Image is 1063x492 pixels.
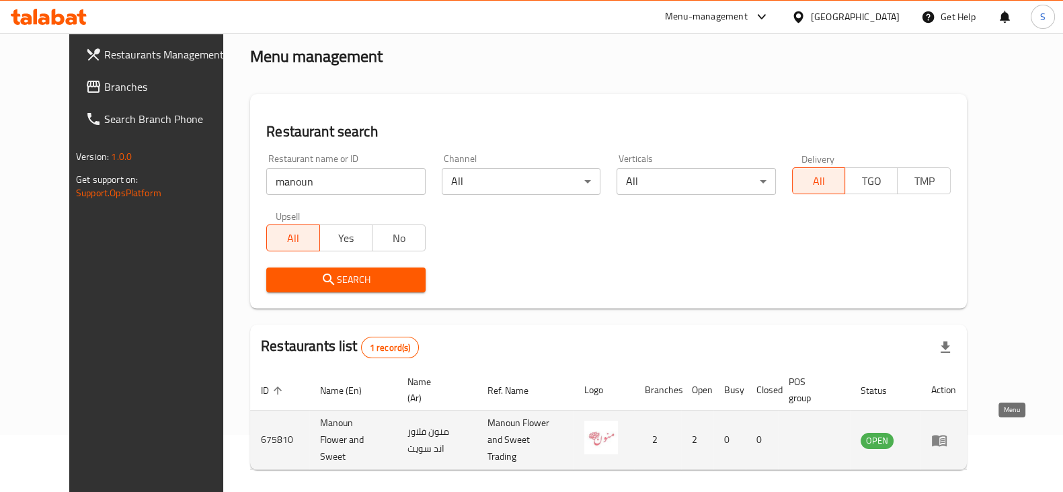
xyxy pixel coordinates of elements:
[798,171,840,191] span: All
[713,411,746,470] td: 0
[266,168,425,195] input: Search for restaurant name or ID..
[250,411,309,470] td: 675810
[272,229,314,248] span: All
[372,224,425,251] button: No
[681,411,713,470] td: 2
[276,211,301,220] label: Upsell
[665,9,748,25] div: Menu-management
[634,411,681,470] td: 2
[861,433,894,449] div: OPEN
[584,421,618,454] img: Manoun Flower and Sweet
[903,171,945,191] span: TMP
[261,336,419,358] h2: Restaurants list
[75,71,247,103] a: Branches
[320,382,379,399] span: Name (En)
[407,374,461,406] span: Name (Ar)
[309,411,397,470] td: Manoun Flower and Sweet
[811,9,900,24] div: [GEOGRAPHIC_DATA]
[801,154,835,163] label: Delivery
[325,229,367,248] span: Yes
[487,382,546,399] span: Ref. Name
[844,167,898,194] button: TGO
[851,171,892,191] span: TGO
[277,272,414,288] span: Search
[574,370,634,411] th: Logo
[76,184,161,202] a: Support.OpsPlatform
[929,331,961,364] div: Export file
[861,433,894,448] span: OPEN
[681,370,713,411] th: Open
[266,224,319,251] button: All
[250,46,383,67] h2: Menu management
[861,382,904,399] span: Status
[261,382,286,399] span: ID
[104,46,236,63] span: Restaurants Management
[362,341,419,354] span: 1 record(s)
[76,171,138,188] span: Get support on:
[361,337,420,358] div: Total records count
[319,224,372,251] button: Yes
[378,229,420,248] span: No
[104,79,236,95] span: Branches
[746,411,778,470] td: 0
[250,370,967,470] table: enhanced table
[897,167,950,194] button: TMP
[920,370,967,411] th: Action
[111,148,132,165] span: 1.0.0
[75,103,247,135] a: Search Branch Phone
[1040,9,1046,24] span: S
[477,411,574,470] td: Manoun Flower and Sweet Trading
[397,411,477,470] td: منون فلاور اند سويت
[442,168,600,195] div: All
[792,167,845,194] button: All
[617,168,775,195] div: All
[713,370,746,411] th: Busy
[266,268,425,292] button: Search
[76,148,109,165] span: Version:
[104,111,236,127] span: Search Branch Phone
[75,38,247,71] a: Restaurants Management
[634,370,681,411] th: Branches
[746,370,778,411] th: Closed
[789,374,834,406] span: POS group
[266,122,951,142] h2: Restaurant search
